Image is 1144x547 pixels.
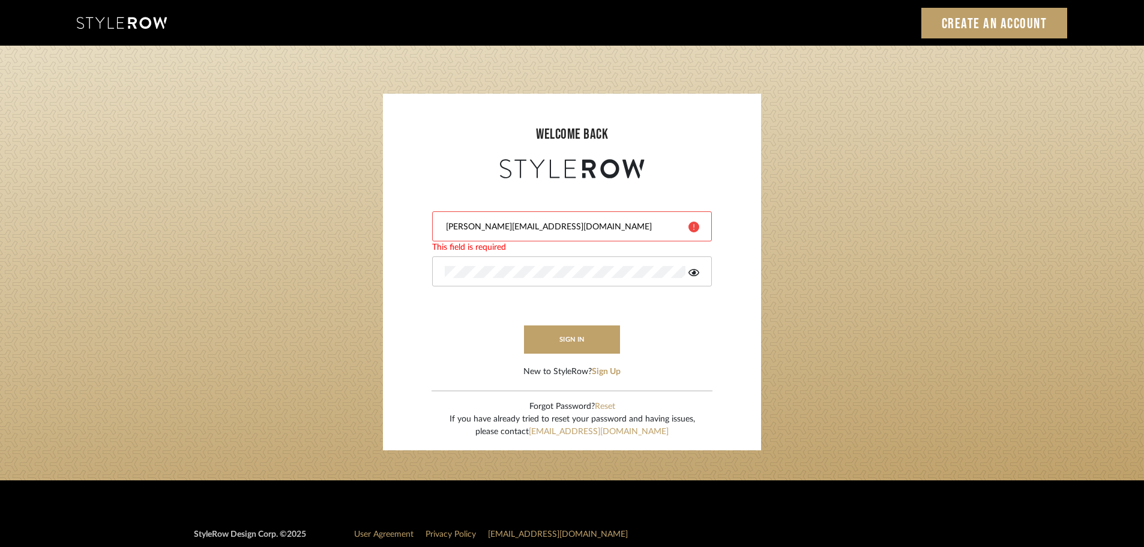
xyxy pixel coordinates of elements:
div: New to StyleRow? [523,366,621,378]
a: Privacy Policy [426,530,476,539]
button: Reset [595,400,615,413]
a: Create an Account [921,8,1068,38]
div: This field is required [432,241,712,254]
a: User Agreement [354,530,414,539]
button: Sign Up [592,366,621,378]
div: welcome back [395,124,749,145]
div: If you have already tried to reset your password and having issues, please contact [450,413,695,438]
input: Email Address [445,221,679,233]
div: Forgot Password? [450,400,695,413]
a: [EMAIL_ADDRESS][DOMAIN_NAME] [529,428,669,436]
a: [EMAIL_ADDRESS][DOMAIN_NAME] [488,530,628,539]
button: sign in [524,325,620,354]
